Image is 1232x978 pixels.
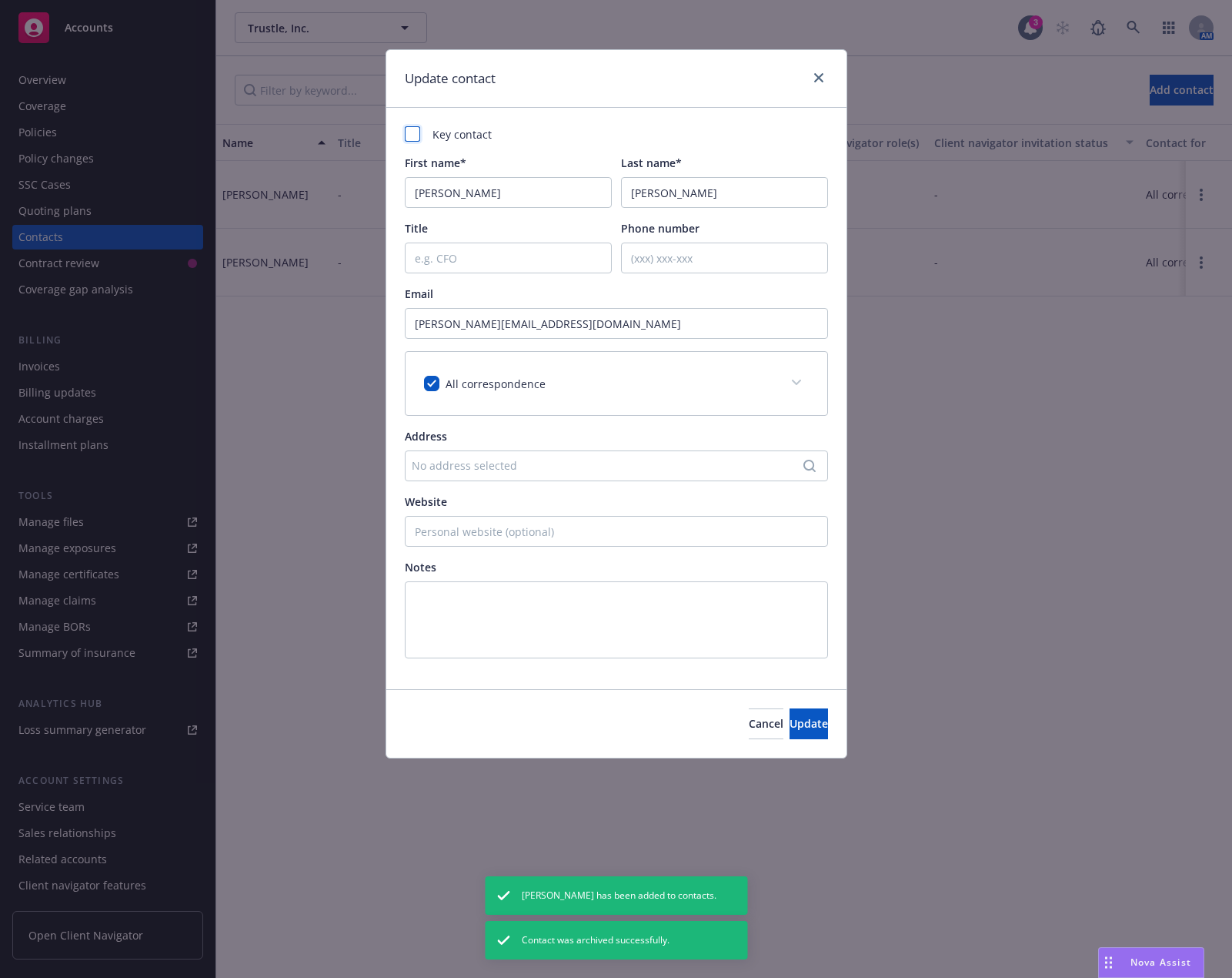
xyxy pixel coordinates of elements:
[405,177,612,208] input: First Name
[405,560,436,574] span: Notes
[621,243,828,273] input: (xxx) xxx-xxx
[446,377,546,391] span: All correspondence
[405,243,612,273] input: e.g. CFO
[1098,947,1204,978] button: Nova Assist
[405,69,496,89] h1: Update contact
[621,156,682,170] span: Last name*
[405,516,828,547] input: Personal website (optional)
[406,352,827,415] div: All correspondence
[405,221,428,236] span: Title
[749,716,783,731] span: Cancel
[1099,948,1118,977] div: Drag to move
[810,69,828,87] a: close
[405,156,466,170] span: First name*
[790,716,828,731] span: Update
[522,889,716,903] span: [PERSON_NAME] has been added to contacts.
[405,126,828,142] div: Key contact
[405,429,447,444] span: Address
[405,450,828,481] button: No address selected
[405,308,828,339] input: example@email.com
[803,460,816,472] svg: Search
[522,933,669,947] span: Contact was archived successfully.
[790,708,828,739] button: Update
[412,457,806,474] div: No address selected
[749,708,783,739] button: Cancel
[621,221,699,236] span: Phone number
[621,177,828,208] input: Last Name
[405,494,447,509] span: Website
[1130,956,1191,969] span: Nova Assist
[405,286,433,301] span: Email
